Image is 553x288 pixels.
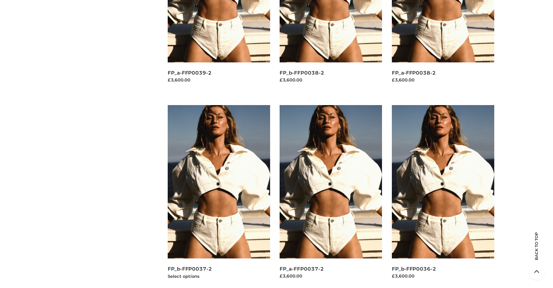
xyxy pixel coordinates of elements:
[392,70,436,76] a: FP_a-FFP0038-2
[280,273,382,279] div: £3,600.00
[392,273,494,279] div: £3,600.00
[280,266,324,272] a: FP_a-FFP0037-2
[168,70,212,76] a: FP_a-FFP0039-2
[168,77,270,83] div: £3,600.00
[280,70,324,76] a: FP_b-FFP0038-2
[168,266,212,272] a: FP_b-FFP0037-2
[392,266,436,272] a: FP_b-FFP0036-2
[280,77,382,83] div: £3,600.00
[392,77,494,83] div: £3,600.00
[168,274,200,279] a: Select options
[528,244,545,260] span: Back to top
